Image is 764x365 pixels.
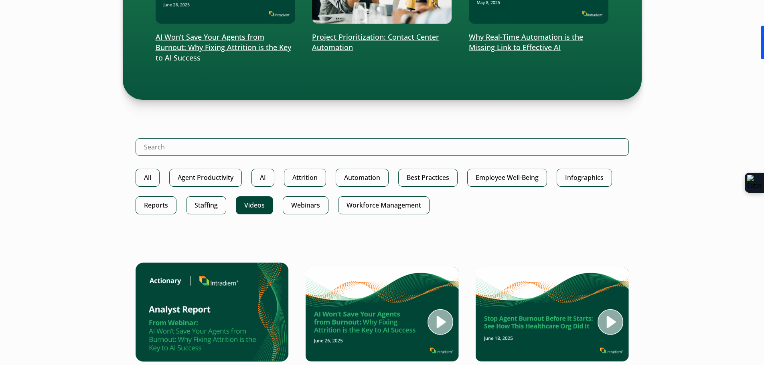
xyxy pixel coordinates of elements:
a: Best Practices [398,169,458,187]
img: Extension Icon [747,175,762,191]
input: Search [136,138,629,156]
a: Webinars [283,196,328,214]
form: Search Intradiem [136,138,629,169]
a: Workforce Management [338,196,430,214]
p: Project Prioritization: Contact Center Automation [312,32,452,53]
a: Automation [336,169,389,187]
a: AI [251,169,274,187]
a: Attrition [284,169,326,187]
a: Videos [236,196,273,214]
a: Staffing [186,196,226,214]
p: Why Real-Time Automation is the Missing Link to Effective AI [469,32,609,53]
a: Agent Productivity [169,169,242,187]
a: Reports [136,196,176,214]
p: AI Won’t Save Your Agents from Burnout: Why Fixing Attrition is the Key to AI Success [156,32,296,63]
a: All [136,169,160,187]
a: Infographics [557,169,612,187]
a: Employee Well-Being [467,169,547,187]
